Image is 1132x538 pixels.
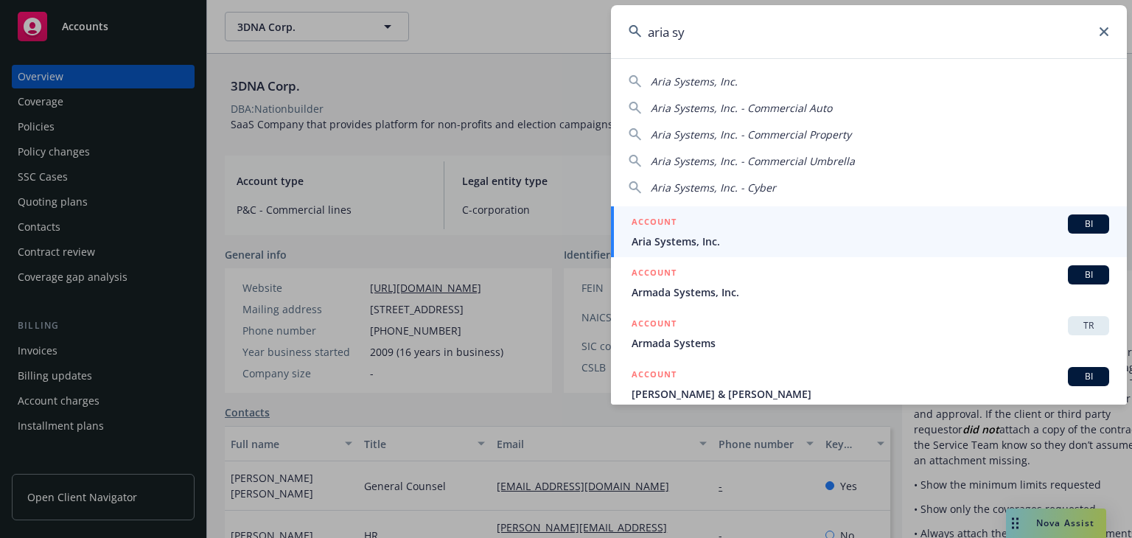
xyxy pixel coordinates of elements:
span: Aria Systems, Inc. - Cyber [651,181,776,195]
input: Search... [611,5,1127,58]
span: Aria Systems, Inc. [632,234,1109,249]
span: Aria Systems, Inc. [651,74,738,88]
h5: ACCOUNT [632,316,677,334]
h5: ACCOUNT [632,265,677,283]
span: [PERSON_NAME] & [PERSON_NAME] [632,386,1109,402]
span: Aria Systems, Inc. - Commercial Umbrella [651,154,855,168]
span: Armada Systems, Inc. [632,284,1109,300]
h5: ACCOUNT [632,214,677,232]
a: ACCOUNTBIAria Systems, Inc. [611,206,1127,257]
span: BI [1074,268,1103,282]
h5: ACCOUNT [632,367,677,385]
span: BI [1074,370,1103,383]
span: Armada Systems [632,335,1109,351]
span: Aria Systems, Inc. - Commercial Property [651,127,851,142]
span: BI [1074,217,1103,231]
a: ACCOUNTTRArmada Systems [611,308,1127,359]
span: Aria Systems, Inc. - Commercial Auto [651,101,832,115]
a: ACCOUNTBI[PERSON_NAME] & [PERSON_NAME] [611,359,1127,410]
span: TR [1074,319,1103,332]
a: ACCOUNTBIArmada Systems, Inc. [611,257,1127,308]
